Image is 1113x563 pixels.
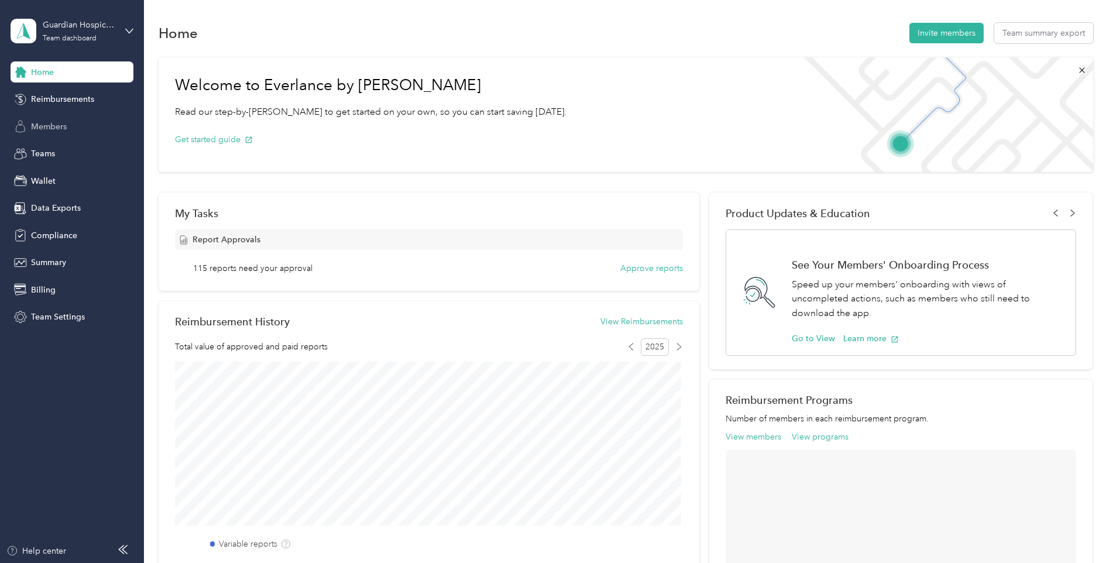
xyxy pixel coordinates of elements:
[175,315,290,328] h2: Reimbursement History
[726,413,1076,425] p: Number of members in each reimbursement program.
[994,23,1093,43] button: Team summary export
[909,23,984,43] button: Invite members
[31,256,66,269] span: Summary
[31,202,81,214] span: Data Exports
[620,262,683,274] button: Approve reports
[31,229,77,242] span: Compliance
[175,105,567,119] p: Read our step-by-[PERSON_NAME] to get started on your own, so you can start saving [DATE].
[175,133,253,146] button: Get started guide
[726,431,781,443] button: View members
[641,338,669,356] span: 2025
[31,121,67,133] span: Members
[31,93,94,105] span: Reimbursements
[175,341,328,353] span: Total value of approved and paid reports
[31,66,54,78] span: Home
[31,175,56,187] span: Wallet
[43,35,97,42] div: Team dashboard
[726,207,870,219] span: Product Updates & Education
[31,311,85,323] span: Team Settings
[193,234,260,246] span: Report Approvals
[792,259,1063,271] h1: See Your Members' Onboarding Process
[31,147,55,160] span: Teams
[600,315,683,328] button: View Reimbursements
[843,332,899,345] button: Learn more
[175,76,567,95] h1: Welcome to Everlance by [PERSON_NAME]
[193,262,312,274] span: 115 reports need your approval
[159,27,198,39] h1: Home
[792,332,835,345] button: Go to View
[43,19,116,31] div: Guardian Hospice Care
[792,277,1063,321] p: Speed up your members' onboarding with views of uncompleted actions, such as members who still ne...
[219,538,277,550] label: Variable reports
[6,545,66,557] button: Help center
[792,431,849,443] button: View programs
[175,207,683,219] div: My Tasks
[31,284,56,296] span: Billing
[1047,497,1113,563] iframe: Everlance-gr Chat Button Frame
[792,57,1093,172] img: Welcome to everlance
[726,394,1076,406] h2: Reimbursement Programs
